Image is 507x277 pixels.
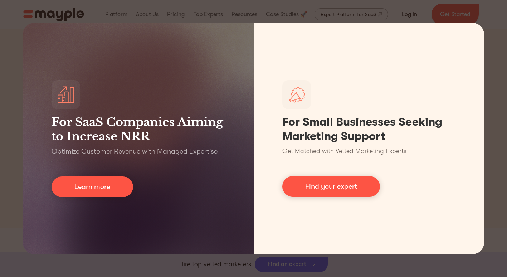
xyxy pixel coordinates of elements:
a: Learn more [52,176,133,197]
h1: For Small Businesses Seeking Marketing Support [282,115,456,144]
a: Find your expert [282,176,380,197]
h3: For SaaS Companies Aiming to Increase NRR [52,115,225,144]
p: Get Matched with Vetted Marketing Experts [282,146,406,156]
p: Optimize Customer Revenue with Managed Expertise [52,146,218,156]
